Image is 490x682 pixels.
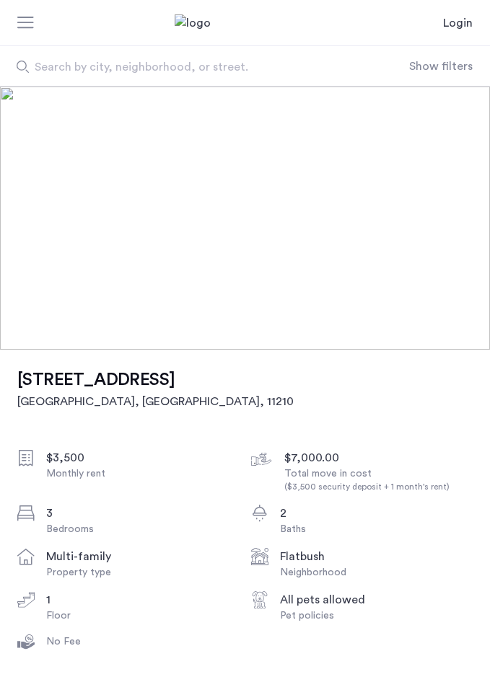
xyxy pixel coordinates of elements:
[46,565,240,580] div: Property type
[280,591,473,608] div: All pets allowed
[46,548,240,565] div: multi-family
[175,14,316,32] img: logo
[284,466,478,493] div: Total move in cost
[280,608,473,623] div: Pet policies
[46,634,240,649] div: No Fee
[17,393,294,410] h2: [GEOGRAPHIC_DATA], [GEOGRAPHIC_DATA] , 11210
[46,522,240,536] div: Bedrooms
[46,608,240,623] div: Floor
[46,505,240,522] div: 3
[443,14,473,32] a: Login
[284,481,478,493] div: ($3,500 security deposit + 1 month's rent)
[46,449,240,466] div: $3,500
[280,522,473,536] div: Baths
[280,548,473,565] div: Flatbush
[35,58,362,76] span: Search by city, neighborhood, or street.
[46,591,240,608] div: 1
[284,449,478,466] div: $7,000.00
[280,565,473,580] div: Neighborhood
[175,14,316,32] a: Cazamio Logo
[17,367,294,393] h1: [STREET_ADDRESS]
[46,466,240,481] div: Monthly rent
[17,367,294,410] a: [STREET_ADDRESS][GEOGRAPHIC_DATA], [GEOGRAPHIC_DATA], 11210
[280,505,473,522] div: 2
[409,58,473,75] button: Show or hide filters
